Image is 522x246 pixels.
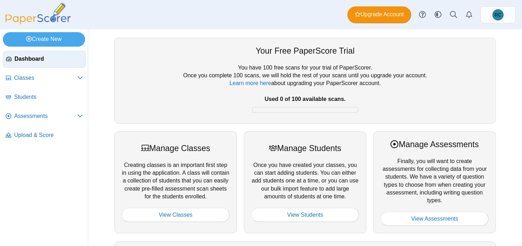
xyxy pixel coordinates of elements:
a: Students [3,89,86,106]
a: Risvan Coskun [480,6,516,23]
a: Alerts [461,7,477,23]
a: View Classes [122,208,229,222]
a: View Students [251,208,359,222]
div: Manage Students [251,143,359,154]
a: Dashboard [3,51,86,68]
img: PaperScorer [3,3,73,24]
div: Creating classes is an important first step in using the application. A class will contain a coll... [114,131,237,233]
b: Used 0 of 100 available scans. [265,96,346,102]
a: Upload & Score [3,127,86,144]
a: Create New [3,32,85,46]
div: Your Free PaperScore Trial [122,45,488,56]
div: Manage Classes [122,143,229,154]
div: You have 100 free scans for your trial of PaperScorer. Once you complete 100 scans, we will hold ... [122,64,488,116]
a: Upgrade Account [347,6,411,23]
span: Risvan Coskun [494,12,502,17]
span: Students [14,93,83,101]
a: Assessments [3,108,86,125]
a: Classes [3,70,86,87]
span: Risvan Coskun [492,9,504,20]
div: Manage Assessments [381,139,488,150]
a: Learn more here [229,80,271,86]
div: Once you have created your classes, you can start adding students. You can either add students on... [244,131,366,233]
span: Classes [14,74,77,82]
span: Assessments [14,112,77,120]
span: Dashboard [14,55,83,63]
a: View Assessments [381,212,488,226]
div: Finally, you will want to create assessments for collecting data from your students. We have a va... [373,131,496,233]
a: PaperScorer [3,19,73,25]
span: Upgrade Account [355,11,404,18]
span: Upload & Score [14,131,83,139]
